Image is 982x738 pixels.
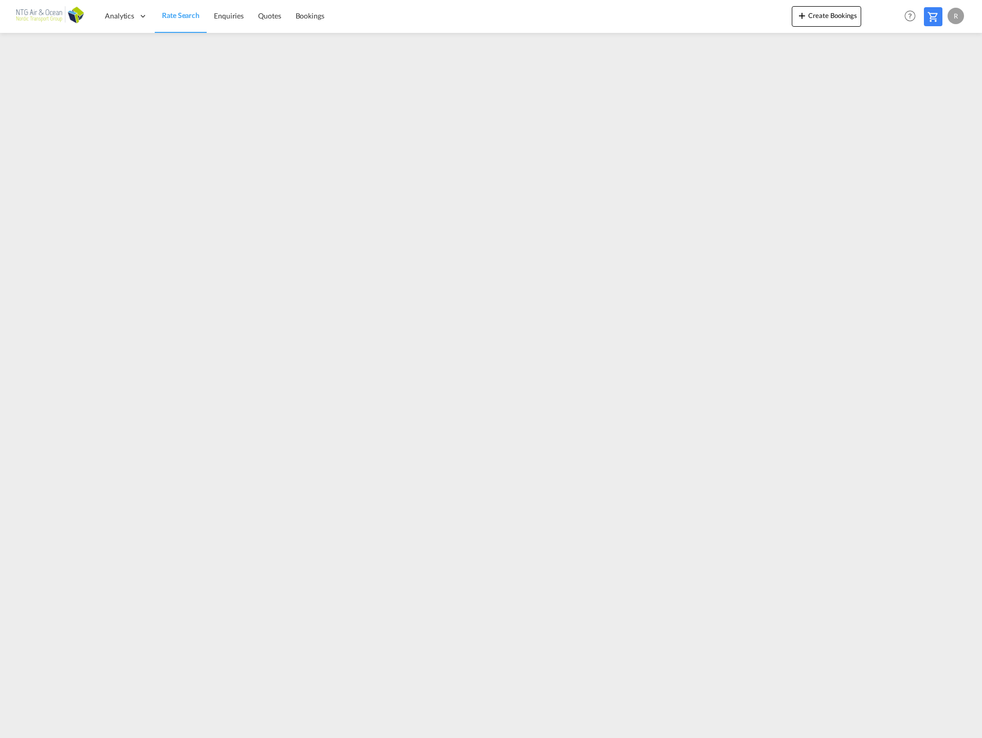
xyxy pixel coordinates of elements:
span: Analytics [105,11,134,21]
span: Help [901,7,919,25]
img: af31b1c0b01f11ecbc353f8e72265e29.png [15,5,85,28]
span: Quotes [258,11,281,20]
span: Enquiries [214,11,244,20]
button: icon-plus 400-fgCreate Bookings [792,6,861,27]
md-icon: icon-plus 400-fg [796,9,808,22]
span: Rate Search [162,11,199,20]
div: R [948,8,964,24]
div: Help [901,7,924,26]
span: Bookings [296,11,324,20]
